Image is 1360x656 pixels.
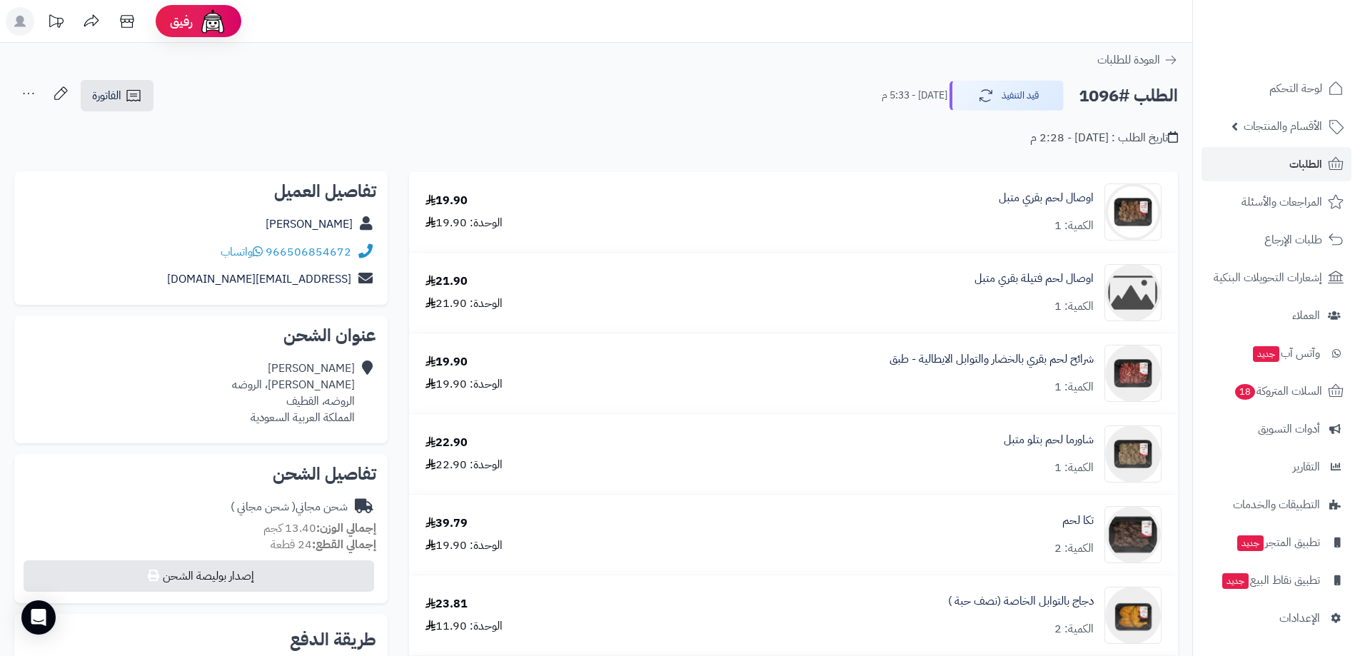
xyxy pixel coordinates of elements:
a: السلات المتروكة18 [1202,374,1351,408]
div: الكمية: 2 [1054,621,1094,637]
button: إصدار بوليصة الشحن [24,560,374,592]
div: الوحدة: 21.90 [425,296,503,312]
span: جديد [1237,535,1264,551]
span: الطلبات [1289,154,1322,174]
h2: طريقة الدفع [290,631,376,648]
span: أدوات التسويق [1258,419,1320,439]
div: 23.81 [425,596,468,612]
span: إشعارات التحويلات البنكية [1214,268,1322,288]
a: أدوات التسويق [1202,412,1351,446]
span: رفيق [170,13,193,30]
div: الوحدة: 19.90 [425,215,503,231]
span: ( شحن مجاني ) [231,498,296,515]
img: 607_6866570d4e095_c2001ed7-90x90.png [1105,425,1161,483]
a: [PERSON_NAME] [266,216,353,233]
div: الكمية: 1 [1054,460,1094,476]
span: الأقسام والمنتجات [1244,116,1322,136]
a: طلبات الإرجاع [1202,223,1351,257]
div: الوحدة: 22.90 [425,457,503,473]
span: العملاء [1292,306,1320,326]
img: 549_686656fb63a3a_f279256c-90x90.png [1105,183,1161,241]
span: 18 [1235,384,1255,400]
div: 22.90 [425,435,468,451]
a: العملاء [1202,298,1351,333]
button: قيد التنفيذ [950,81,1064,111]
a: إشعارات التحويلات البنكية [1202,261,1351,295]
strong: إجمالي الوزن: [316,520,376,537]
a: واتساب [221,243,263,261]
span: تطبيق المتجر [1236,533,1320,552]
a: تحديثات المنصة [38,7,74,39]
h2: تفاصيل العميل [26,183,376,200]
span: التقارير [1293,457,1320,477]
div: الكمية: 1 [1054,379,1094,395]
strong: إجمالي القطع: [312,536,376,553]
div: 19.90 [425,193,468,209]
span: الإعدادات [1279,608,1320,628]
small: [DATE] - 5:33 م [882,89,947,103]
img: 733_6866574c66084_9d3d89a7-90x90.png [1105,587,1161,644]
a: [EMAIL_ADDRESS][DOMAIN_NAME] [167,271,351,288]
span: لوحة التحكم [1269,79,1322,99]
img: 668_6866571ea9688_e26573eb-90x90.png [1105,506,1161,563]
a: 966506854672 [266,243,351,261]
a: شاورما لحم بتلو متبل [1004,432,1094,448]
div: الوحدة: 19.90 [425,538,503,554]
span: تطبيق نقاط البيع [1221,570,1320,590]
a: اوصال لحم فتيلة بقري متبل [974,271,1094,287]
img: logo-2.png [1263,40,1346,70]
div: 21.90 [425,273,468,290]
h2: عنوان الشحن [26,327,376,344]
span: جديد [1222,573,1249,589]
span: التطبيقات والخدمات [1233,495,1320,515]
div: الوحدة: 11.90 [425,618,503,635]
div: تاريخ الطلب : [DATE] - 2:28 م [1030,130,1178,146]
img: 552_686656fc24596_ad369272-90x90.png [1105,345,1161,402]
div: شحن مجاني [231,499,348,515]
a: لوحة التحكم [1202,71,1351,106]
a: تطبيق المتجرجديد [1202,525,1351,560]
a: العودة للطلبات [1097,51,1178,69]
a: التقارير [1202,450,1351,484]
div: [PERSON_NAME] [PERSON_NAME]، الروضه الروضه، القطيف المملكة العربية السعودية [232,360,355,425]
a: المراجعات والأسئلة [1202,185,1351,219]
a: تكا لحم [1062,513,1094,529]
span: طلبات الإرجاع [1264,230,1322,250]
small: 13.40 كجم [263,520,376,537]
a: الطلبات [1202,147,1351,181]
div: الكمية: 1 [1054,218,1094,234]
div: 39.79 [425,515,468,532]
h2: الطلب #1096 [1079,81,1178,111]
h2: تفاصيل الشحن [26,465,376,483]
a: التطبيقات والخدمات [1202,488,1351,522]
a: الفاتورة [81,80,153,111]
a: شرائح لحم بقري بالخضار والتوابل الايطالية - طبق [890,351,1094,368]
span: المراجعات والأسئلة [1241,192,1322,212]
div: Open Intercom Messenger [21,600,56,635]
small: 24 قطعة [271,536,376,553]
a: الإعدادات [1202,601,1351,635]
a: تطبيق نقاط البيعجديد [1202,563,1351,597]
div: الكمية: 2 [1054,540,1094,557]
span: العودة للطلبات [1097,51,1160,69]
span: الفاتورة [92,87,121,104]
a: دجاج بالتوابل الخاصة (نصف حبة ) [948,593,1094,610]
img: no_image-90x90.png [1105,264,1161,321]
img: ai-face.png [198,7,227,36]
div: الوحدة: 19.90 [425,376,503,393]
span: جديد [1253,346,1279,362]
a: اوصال لحم بقري متبل [999,190,1094,206]
span: السلات المتروكة [1234,381,1322,401]
a: وآتس آبجديد [1202,336,1351,370]
div: الكمية: 1 [1054,298,1094,315]
div: 19.90 [425,354,468,370]
span: وآتس آب [1251,343,1320,363]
